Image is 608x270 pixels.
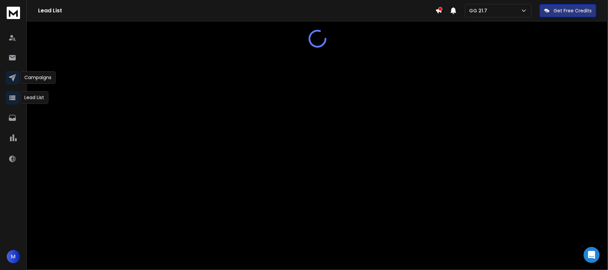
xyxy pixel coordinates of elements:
div: Campaigns [20,71,56,84]
button: M [7,250,20,263]
button: Get Free Credits [540,4,596,17]
div: Open Intercom Messenger [584,247,600,263]
div: Lead List [20,91,48,104]
h1: Lead List [38,7,435,15]
img: logo [7,7,20,19]
p: Get Free Credits [554,7,592,14]
p: GG 21.7 [469,7,490,14]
